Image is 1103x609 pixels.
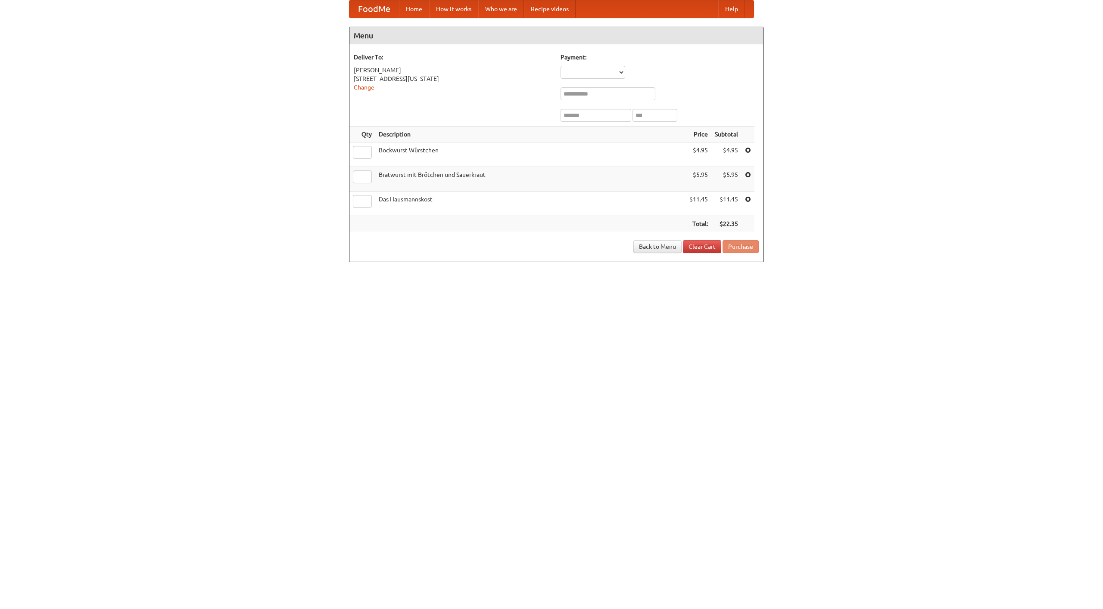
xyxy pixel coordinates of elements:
[375,167,686,192] td: Bratwurst mit Brötchen und Sauerkraut
[711,192,742,216] td: $11.45
[349,27,763,44] h4: Menu
[686,142,711,167] td: $4.95
[354,74,552,83] div: [STREET_ADDRESS][US_STATE]
[686,127,711,142] th: Price
[711,127,742,142] th: Subtotal
[354,84,374,91] a: Change
[686,192,711,216] td: $11.45
[375,142,686,167] td: Bockwurst Würstchen
[718,0,745,18] a: Help
[683,240,721,253] a: Clear Cart
[478,0,524,18] a: Who we are
[711,167,742,192] td: $5.95
[375,192,686,216] td: Das Hausmannskost
[354,53,552,62] h5: Deliver To:
[349,0,399,18] a: FoodMe
[711,216,742,232] th: $22.35
[524,0,576,18] a: Recipe videos
[429,0,478,18] a: How it works
[686,216,711,232] th: Total:
[561,53,759,62] h5: Payment:
[723,240,759,253] button: Purchase
[711,142,742,167] td: $4.95
[354,66,552,74] div: [PERSON_NAME]
[375,127,686,142] th: Description
[399,0,429,18] a: Home
[349,127,375,142] th: Qty
[633,240,682,253] a: Back to Menu
[686,167,711,192] td: $5.95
